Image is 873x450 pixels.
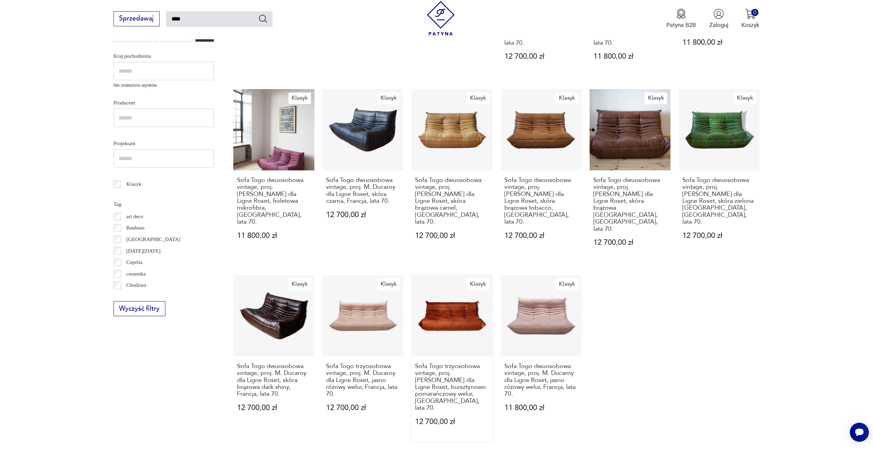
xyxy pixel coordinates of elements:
[114,82,214,89] p: Nie znaleziono wyników
[126,235,180,244] p: [GEOGRAPHIC_DATA]
[590,89,670,262] a: KlasykSofa Togo dwuosobowa vintage, proj. M. Ducaroy dla Ligne Roset, skóra brązowa dubai, Francj...
[593,53,667,60] p: 11 800,00 zł
[126,292,146,301] p: Ćmielów
[415,232,489,239] p: 12 700,00 zł
[126,247,160,255] p: [DATE][DATE]
[114,16,160,22] a: Sprzedawaj
[126,269,146,278] p: ceramika
[504,177,578,226] h3: Sofa Togo dwuosobowa vintage, proj. [PERSON_NAME] dla Ligne Roset, skóra brązowa tobacco, [GEOGRA...
[682,232,756,239] p: 12 700,00 zł
[713,9,724,19] img: Ikonka użytkownika
[126,212,143,221] p: art deco
[412,89,492,262] a: KlasykSofa Togo dwuosobowa vintage, proj. M. Ducaroy dla Ligne Roset, skóra brązowa camel, Francj...
[233,275,314,441] a: KlasykSofa Togo dwuosobowa vintage, proj. M. Ducaroy dla Ligne Roset, skóra brązowa dark shiny, F...
[709,21,728,29] p: Zaloguj
[504,232,578,239] p: 12 700,00 zł
[258,14,268,24] button: Szukaj
[114,52,214,60] p: Kraj pochodzenia
[237,232,311,239] p: 11 800,00 zł
[114,11,160,26] button: Sprzedawaj
[326,211,400,219] p: 12 700,00 zł
[751,9,758,16] div: 0
[237,363,311,398] h3: Sofa Togo dwuosobowa vintage, proj. M. Ducaroy dla Ligne Roset, skóra brązowa dark shiny, Francja...
[415,177,489,226] h3: Sofa Togo dwuosobowa vintage, proj. [PERSON_NAME] dla Ligne Roset, skóra brązowa camel, [GEOGRAPH...
[323,89,403,262] a: KlasykSofa Togo dwuosobowa vintage, proj. M. Ducaroy dla Ligne Roset, skóra czarna, Francja, lata...
[326,177,400,205] h3: Sofa Togo dwuosobowa vintage, proj. M. Ducaroy dla Ligne Roset, skóra czarna, Francja, lata 70.
[412,275,492,441] a: KlasykSofa Togo trzyosobowa vintage, proj. M. Ducaroy dla Ligne Roset, bursztynowo pomarańczowy w...
[415,363,489,412] h3: Sofa Togo trzyosobowa vintage, proj. [PERSON_NAME] dla Ligne Roset, bursztynowo pomarańczowy welu...
[114,200,214,209] p: Tag
[504,404,578,411] p: 11 800,00 zł
[237,404,311,411] p: 12 700,00 zł
[501,89,581,262] a: KlasykSofa Togo dwuosobowa vintage, proj. M. Ducaroy dla Ligne Roset, skóra brązowa tobacco, Fran...
[666,21,696,29] p: Patyna B2B
[326,404,400,411] p: 12 700,00 zł
[504,53,578,60] p: 12 700,00 zł
[682,177,756,226] h3: Sofa Togo dwuosobowa vintage, proj. [PERSON_NAME] dla Ligne Roset, skóra zielona [GEOGRAPHIC_DATA...
[745,9,756,19] img: Ikona koszyka
[504,363,578,398] h3: Sofa Togo dwuosobowa vintage, proj. M. Ducaroy dla Ligne Roset, jasno różowy welur, Francja, lata...
[593,239,667,246] p: 12 700,00 zł
[593,177,667,233] h3: Sofa Togo dwuosobowa vintage, proj. [PERSON_NAME] dla Ligne Roset, skóra brązowa [GEOGRAPHIC_DATA...
[501,275,581,441] a: KlasykSofa Togo dwuosobowa vintage, proj. M. Ducaroy dla Ligne Roset, jasno różowy welur, Francja...
[415,418,489,425] p: 12 700,00 zł
[114,139,214,148] p: Projektant
[682,39,756,46] p: 11 800,00 zł
[114,301,165,316] button: Wyczyść filtry
[237,177,311,226] h3: Sofa Togo dwuosobowa vintage, proj. [PERSON_NAME] dla Ligne Roset, fioletowa mikrofibra, [GEOGRAP...
[741,9,759,29] button: 0Koszyk
[424,1,458,36] img: Patyna - sklep z meblami i dekoracjami vintage
[679,89,759,262] a: KlasykSofa Togo dwuosobowa vintage, proj. M. Ducaroy dla Ligne Roset, skóra zielona dubai, Francj...
[233,89,314,262] a: KlasykSofa Togo dwuosobowa vintage, proj. M. Ducaroy dla Ligne Roset, fioletowa mikrofibra, Franc...
[709,9,728,29] button: Zaloguj
[126,223,145,232] p: Bauhaus
[666,9,696,29] button: Patyna B2B
[126,258,143,267] p: Cepelia
[326,363,400,398] h3: Sofa Togo trzyosobowa vintage, proj. M. Ducaroy dla Ligne Roset, jasno różowy welur, Francja, lat...
[114,98,214,107] p: Producent
[323,275,403,441] a: KlasykSofa Togo trzyosobowa vintage, proj. M. Ducaroy dla Ligne Roset, jasno różowy welur, Francj...
[741,21,759,29] p: Koszyk
[850,423,869,442] iframe: Smartsupp widget button
[126,180,141,188] p: Klasyk
[126,281,146,290] p: Chodzież
[666,9,696,29] a: Ikona medaluPatyna B2B
[676,9,686,19] img: Ikona medalu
